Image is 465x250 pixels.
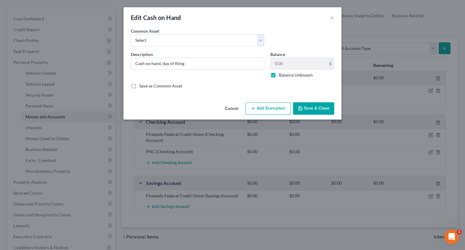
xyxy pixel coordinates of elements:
button: × [330,14,334,21]
label: Balance Unknown [279,72,313,78]
div: $ [327,58,334,69]
button: Add Exemption [246,102,291,115]
button: Cancel [220,103,243,115]
div: Edit Cash on Hand [131,13,181,22]
label: Save as Common Asset [139,83,182,89]
input: 0.00 [271,58,327,69]
label: Common Asset [131,28,159,34]
input: Describe... [131,58,264,69]
label: Balance [270,51,285,58]
button: Save & Close [293,102,334,115]
iframe: Intercom live chat [444,229,459,244]
span: Description [131,52,153,57]
span: 1 [457,229,462,234]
